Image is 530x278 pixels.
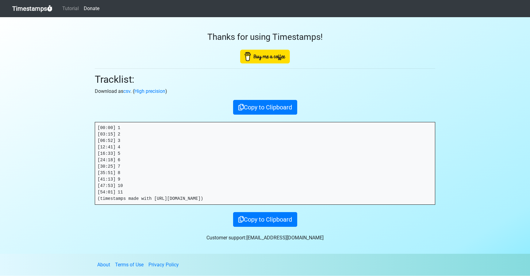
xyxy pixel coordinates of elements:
[115,262,144,268] a: Terms of Use
[123,88,130,94] a: csv
[81,2,102,15] a: Donate
[97,262,110,268] a: About
[148,262,179,268] a: Privacy Policy
[60,2,81,15] a: Tutorial
[233,212,297,227] button: Copy to Clipboard
[12,2,52,15] a: Timestamps
[240,50,290,63] img: Buy Me A Coffee
[134,88,165,94] a: High precision
[95,88,435,95] p: Download as . ( )
[95,32,435,42] h3: Thanks for using Timestamps!
[233,100,297,115] button: Copy to Clipboard
[95,122,435,204] pre: [00:00] 1 [03:15] 2 [06:52] 3 [12:41] 4 [16:33] 5 [24:18] 6 [30:25] 7 [35:51] 8 [41:13] 9 [47:53]...
[95,74,435,85] h2: Tracklist:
